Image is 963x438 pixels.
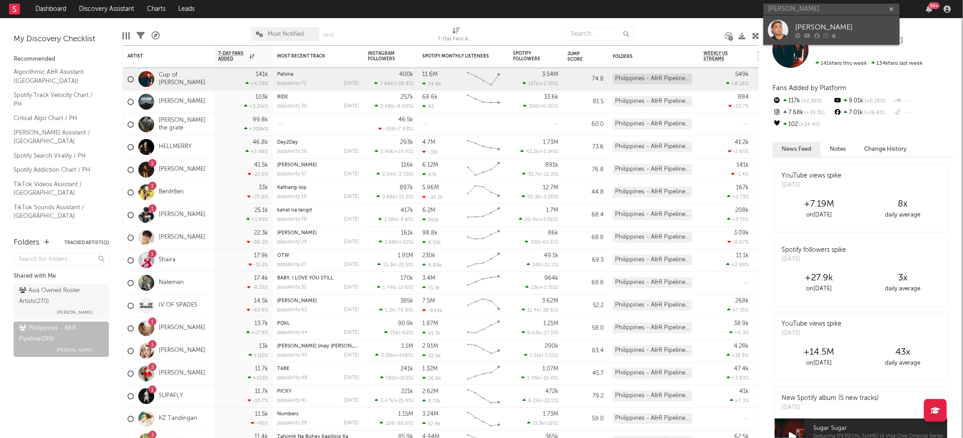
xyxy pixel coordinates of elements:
div: ( ) [522,171,558,177]
div: [PERSON_NAME] [795,22,895,33]
span: +1.34 % [540,149,557,154]
div: +208k % [244,126,268,132]
a: PICKY [277,389,291,394]
div: 103k [255,94,268,100]
input: Search for folders... [14,253,109,266]
div: 98.8k [422,230,438,236]
div: +2.99 % [726,262,749,268]
div: -31k [422,149,438,155]
div: popularity: 31 [277,285,306,290]
a: [PERSON_NAME] [159,347,205,355]
a: Spotify Search Virality / PH [14,151,100,161]
span: 117k [528,82,538,87]
div: 99 + [929,2,940,9]
a: Spotify Addiction Chart / PH [14,165,100,175]
a: Nateman [159,279,184,287]
div: Instagram Followers [368,51,400,62]
span: +10 % [399,240,412,245]
div: [DATE] [344,194,359,199]
div: [DATE] [344,240,359,245]
div: 6.2M [422,207,435,213]
div: 46.8k [253,140,268,145]
div: ( ) [377,284,413,290]
div: ( ) [523,81,558,87]
a: Shaira [159,256,176,264]
a: [PERSON_NAME] [763,15,899,45]
div: popularity: 57 [277,172,307,177]
div: popularity: 50 [277,149,307,154]
div: 74.8 [567,74,604,85]
span: +24.4 % [798,122,820,127]
span: -7.43 % [396,127,412,132]
svg: Chart title [463,159,504,181]
div: -23.7 % [728,103,749,109]
div: ( ) [520,149,558,154]
span: +2.35 % [540,285,557,290]
div: 7.01k [833,107,893,119]
a: Critical Algo Chart / PH [14,113,100,123]
span: -159 [384,127,395,132]
div: 73.6 [567,142,604,153]
span: 15.3k [383,263,395,268]
div: ( ) [379,239,413,245]
button: Change History [855,142,916,157]
div: 7-Day Fans Added (7-Day Fans Added) [438,23,474,49]
input: Search for artists [763,4,899,15]
a: TikTok Sounds Assistant / [GEOGRAPHIC_DATA] [14,202,100,221]
a: [PERSON_NAME] [159,166,205,173]
div: [DATE] [344,172,359,177]
div: 3.4M [422,275,435,281]
svg: Chart title [463,294,504,317]
div: -2.65 % [728,149,749,154]
div: +7.19M [777,199,861,210]
div: Edit Columns [122,23,130,49]
div: Philippines - A&R Pipeline (199) [613,187,692,197]
div: Philippines - A&R Pipeline (199) [613,300,692,311]
svg: Chart title [463,226,504,249]
div: 400k [399,72,413,77]
div: ( ) [377,262,413,268]
svg: Chart title [463,181,504,204]
span: -12.6 % [396,285,412,290]
span: +26.8 % [863,111,885,116]
span: Weekly US Streams [704,51,735,62]
span: +39.3 % [395,82,412,87]
div: Philippines - A&R Pipeline (199) [613,164,692,175]
div: 86k [548,230,558,236]
span: +2.39 % [540,82,557,87]
a: Kathang Isip [277,185,307,190]
span: +3.06 % [539,217,557,222]
span: -4.8 % [398,217,412,222]
a: HELLMERRY [159,143,191,151]
span: 2.48k [381,104,394,109]
span: 134k fans last week [816,61,923,66]
div: [DATE] [344,217,359,222]
div: OTW [277,253,359,258]
div: 22.3k [254,230,268,236]
span: 330 [531,240,539,245]
div: Philippines - A&R Pipeline (199) [613,73,692,84]
div: 47k [422,172,437,178]
div: 417k [401,207,413,213]
span: Fans Added by Platform [772,85,846,91]
div: 230k [422,253,435,259]
div: 8.55k [422,240,441,245]
div: popularity: 78 [277,217,307,222]
a: RIDE [277,95,288,100]
div: 81.5 [567,96,604,107]
a: [PERSON_NAME] [277,163,317,168]
div: 17.4k [254,275,268,281]
div: 116k [401,162,413,168]
div: My Discovery Checklist [14,34,109,45]
div: -75.8 % [247,194,268,200]
span: 2.95k [381,149,393,154]
span: 146 [533,263,541,268]
button: 99+ [926,5,932,13]
a: [PERSON_NAME] [277,231,317,236]
div: Philippines - A&R Pipeline (199) [613,277,692,288]
a: SUPAFLY [159,392,183,400]
span: 390 [529,104,538,109]
a: [PERSON_NAME] [159,211,205,219]
div: 549k [735,72,749,77]
div: 6.12M [422,162,438,168]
